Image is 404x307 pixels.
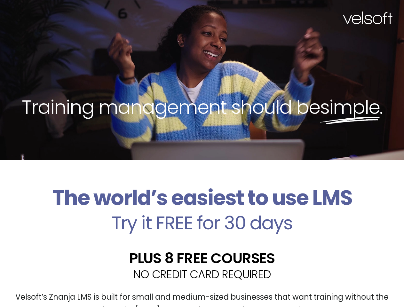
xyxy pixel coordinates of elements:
h2: The world’s easiest to use LMS [5,185,399,210]
h2: PLUS 8 FREE COURSES [5,251,399,265]
h2: NO CREDIT CARD REQUIRED [5,269,399,280]
h2: Try it FREE for 30 days [5,214,399,232]
h2: Training management should be . [12,95,392,120]
span: simple [320,94,380,121]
